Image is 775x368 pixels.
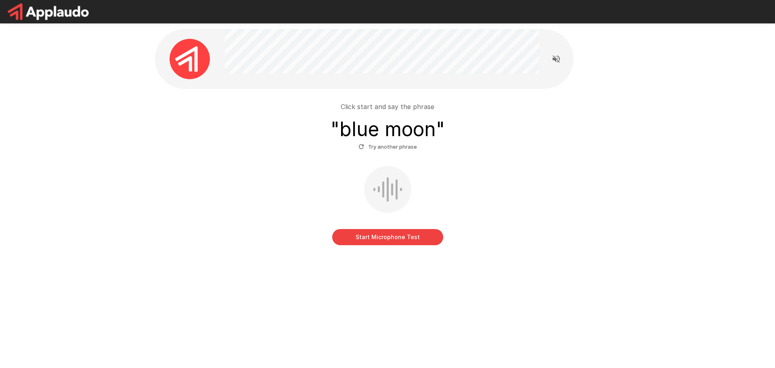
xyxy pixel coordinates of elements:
[548,51,564,67] button: Read questions aloud
[332,229,443,245] button: Start Microphone Test
[341,102,434,111] p: Click start and say the phrase
[356,141,419,153] button: Try another phrase
[331,118,445,141] h3: " blue moon "
[170,39,210,79] img: applaudo_avatar.png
